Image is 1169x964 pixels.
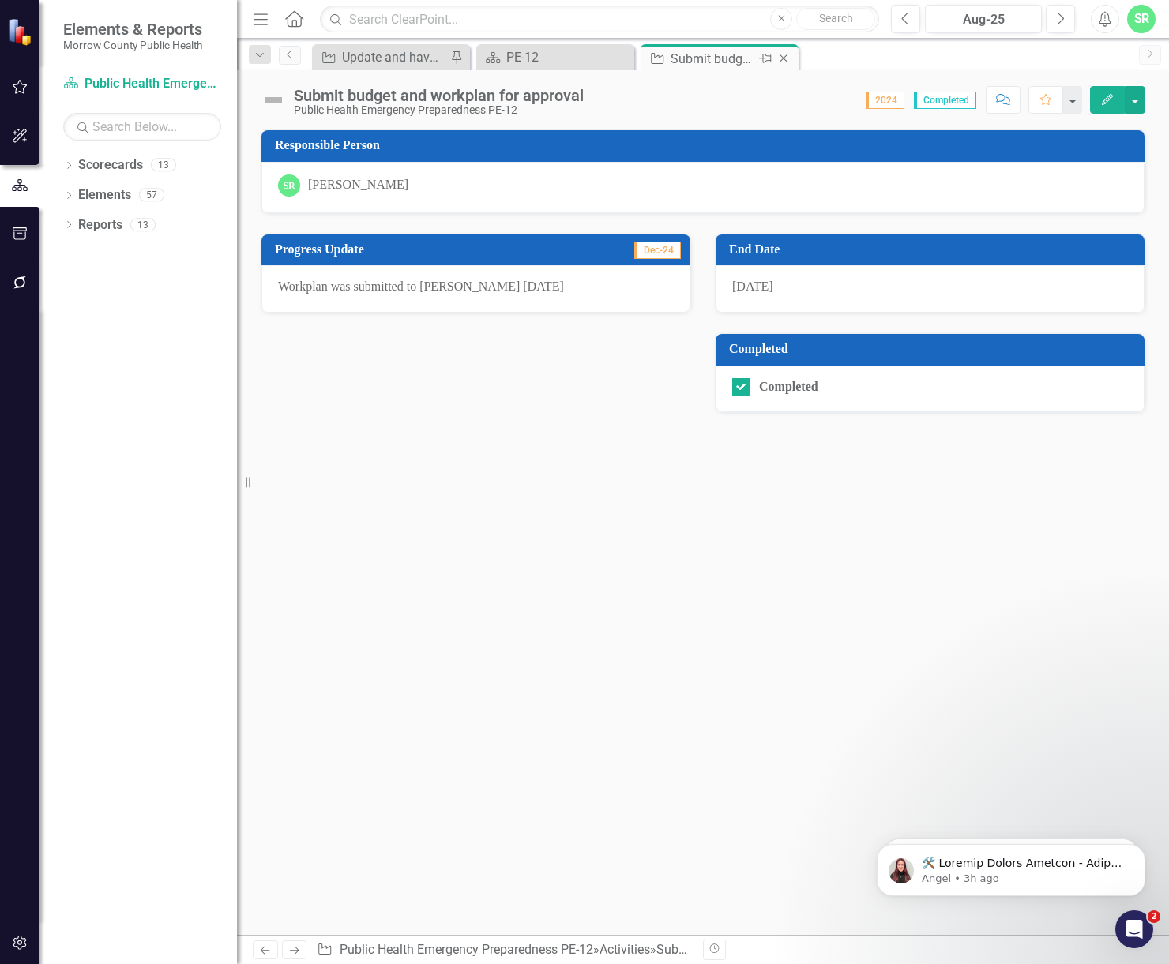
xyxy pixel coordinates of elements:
img: ClearPoint Strategy [7,17,36,46]
div: Submit budget and workplan for approval [671,49,755,69]
input: Search Below... [63,113,221,141]
h3: End Date [729,242,1137,257]
a: Activities [600,942,650,957]
button: Aug-25 [925,5,1042,33]
a: Public Health Emergency Preparedness PE-12 [340,942,593,957]
iframe: Intercom live chat [1115,910,1153,948]
a: Reports [78,216,122,234]
button: Search [796,8,875,30]
button: SR [1127,5,1156,33]
div: 13 [130,218,156,231]
div: Public Health Emergency Preparedness PE-12 [294,104,584,116]
span: Completed [914,92,976,109]
div: 13 [151,159,176,172]
h3: Progress Update [275,242,539,257]
h3: Completed [729,342,1137,356]
span: Search [819,12,853,24]
a: Scorecards [78,156,143,174]
iframe: Intercom notifications message [853,811,1169,921]
p: Workplan was submitted to [PERSON_NAME] [DATE] [278,278,674,296]
span: 2 [1148,910,1160,923]
img: Not Defined [261,88,286,113]
div: SR [278,174,300,197]
div: [PERSON_NAME] [308,176,408,194]
a: Update and have staff review updated guide [316,47,446,67]
div: Submit budget and workplan for approval [294,87,584,104]
a: Elements [78,186,131,204]
div: PE-12 [506,47,630,67]
a: PE-12 [480,47,630,67]
div: Aug-25 [930,10,1036,29]
div: » » [317,941,691,959]
span: Elements & Reports [63,20,202,39]
input: Search ClearPoint... [320,6,879,33]
span: Dec-24 [634,242,681,259]
span: 2024 [866,92,904,109]
div: 57 [139,189,164,202]
a: Public Health Emergency Preparedness PE-12 [63,75,221,93]
div: Update and have staff review updated guide [342,47,446,67]
div: Submit budget and workplan for approval [656,942,889,957]
h3: Responsible Person [275,138,1137,152]
span: [DATE] [732,279,773,293]
small: Morrow County Public Health [63,39,202,51]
